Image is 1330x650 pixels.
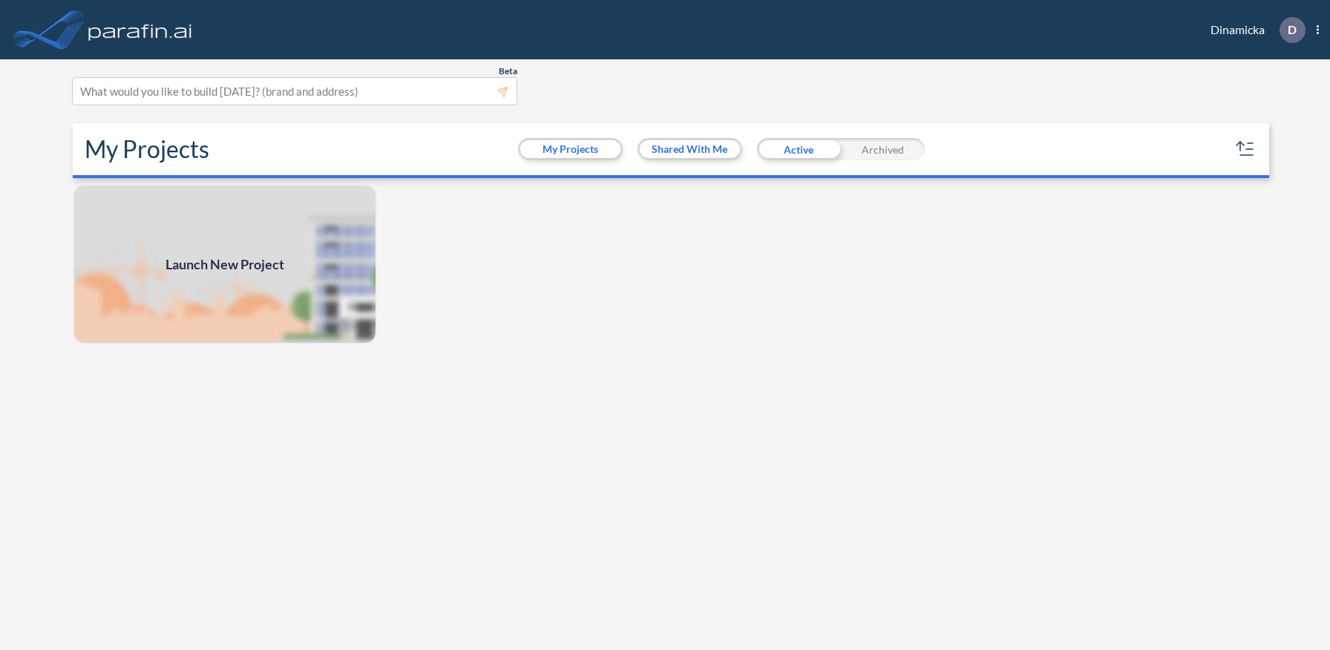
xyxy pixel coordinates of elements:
span: Launch New Project [166,255,284,275]
button: Shared With Me [640,140,740,158]
a: Launch New Project [73,184,377,344]
button: sort [1234,137,1257,161]
div: Archived [841,138,925,160]
div: Active [757,138,841,160]
span: Beta [499,65,517,77]
p: D [1288,23,1297,36]
img: logo [85,15,195,45]
img: add [73,184,377,344]
button: My Projects [520,140,620,158]
div: Dinamicka [1188,17,1319,43]
h2: My Projects [85,135,209,163]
